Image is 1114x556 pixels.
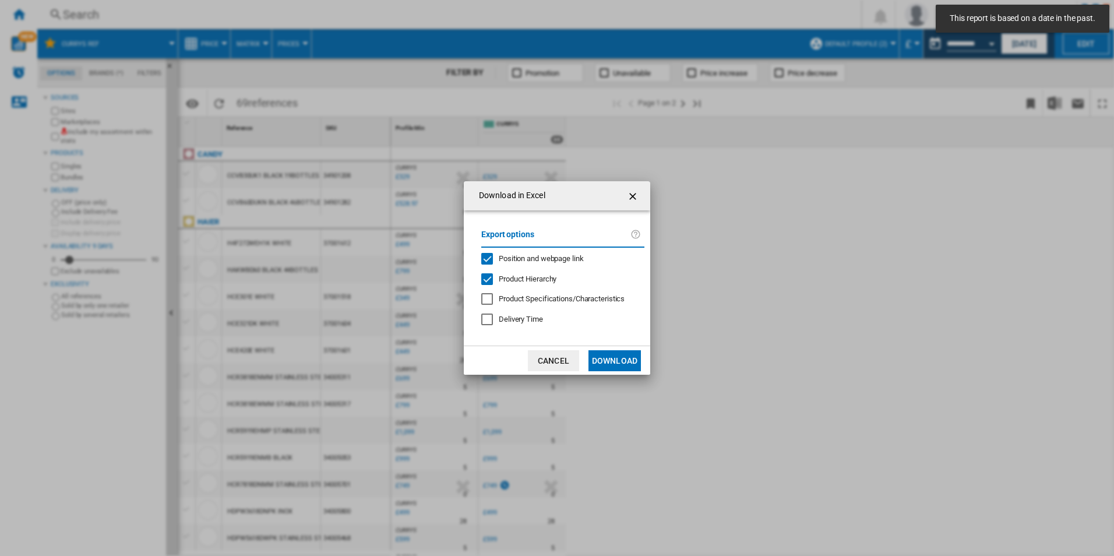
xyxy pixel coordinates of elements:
[481,254,635,265] md-checkbox: Position and webpage link
[627,189,641,203] ng-md-icon: getI18NText('BUTTONS.CLOSE_DIALOG')
[481,228,630,249] label: Export options
[481,314,644,325] md-checkbox: Delivery Time
[473,190,545,202] h4: Download in Excel
[528,350,579,371] button: Cancel
[946,13,1099,24] span: This report is based on a date in the past.
[499,294,625,304] div: Only applies to Category View
[499,315,543,323] span: Delivery Time
[499,294,625,303] span: Product Specifications/Characteristics
[622,184,646,207] button: getI18NText('BUTTONS.CLOSE_DIALOG')
[499,275,556,283] span: Product Hierarchy
[481,273,635,284] md-checkbox: Product Hierarchy
[588,350,641,371] button: Download
[499,254,584,263] span: Position and webpage link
